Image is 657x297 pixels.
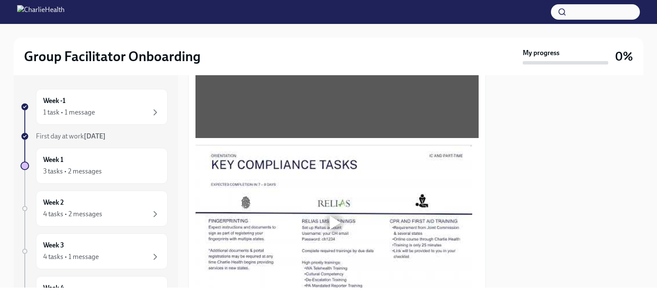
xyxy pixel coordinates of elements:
a: Week 24 tasks • 2 messages [21,191,168,226]
h3: 0% [615,49,633,64]
h6: Week 1 [43,155,63,165]
span: First day at work [36,132,106,140]
h6: Week 4 [43,283,64,293]
a: First day at work[DATE] [21,132,168,141]
h2: Group Facilitator Onboarding [24,48,201,65]
a: Week 34 tasks • 1 message [21,233,168,269]
strong: [DATE] [84,132,106,140]
div: 4 tasks • 2 messages [43,209,102,219]
a: Week -11 task • 1 message [21,89,168,125]
h6: Week 2 [43,198,64,207]
div: 1 task • 1 message [43,108,95,117]
h6: Week -1 [43,96,65,106]
strong: My progress [523,48,559,58]
img: CharlieHealth [17,5,65,19]
a: Week 13 tasks • 2 messages [21,148,168,184]
h6: Week 3 [43,241,64,250]
div: 4 tasks • 1 message [43,252,99,262]
div: 3 tasks • 2 messages [43,167,102,176]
